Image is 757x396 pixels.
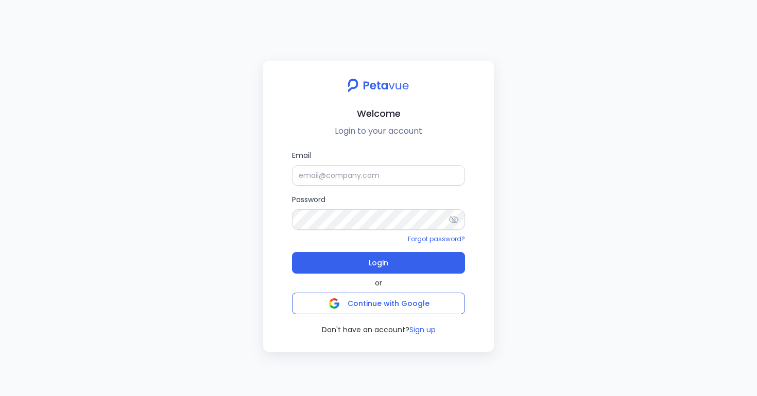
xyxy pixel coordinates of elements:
[292,209,465,230] input: Password
[271,125,486,137] p: Login to your account
[408,235,465,243] a: Forgot password?
[348,298,429,309] span: Continue with Google
[292,252,465,274] button: Login
[409,325,436,335] button: Sign up
[369,256,388,270] span: Login
[292,194,465,230] label: Password
[375,278,382,289] span: or
[341,73,416,98] img: petavue logo
[292,293,465,314] button: Continue with Google
[322,325,409,335] span: Don't have an account?
[292,165,465,186] input: Email
[271,106,486,121] h2: Welcome
[292,150,465,186] label: Email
